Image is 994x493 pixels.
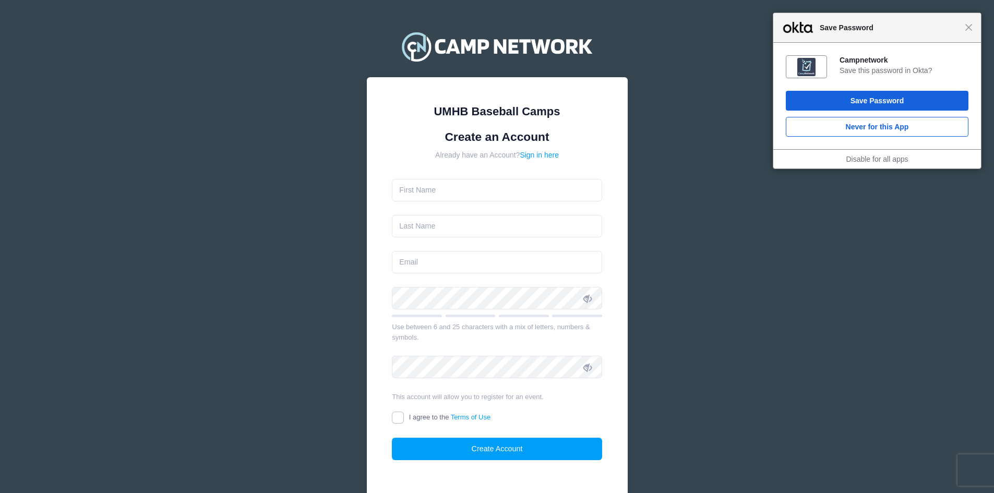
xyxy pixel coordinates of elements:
input: I agree to theTerms of Use [392,412,404,424]
span: Save Password [815,21,965,34]
div: Campnetwork [840,55,968,65]
span: I agree to the [409,413,490,421]
div: This account will allow you to register for an event. [392,392,602,402]
a: Terms of Use [451,413,491,421]
input: First Name [392,179,602,201]
button: Save Password [786,91,968,111]
img: Camp Network [397,26,596,67]
button: Create Account [392,438,602,460]
a: Sign in here [520,151,559,159]
div: Already have an Account? [392,150,602,161]
input: Last Name [392,215,602,237]
div: UMHB Baseball Camps [392,103,602,120]
div: Save this password in Okta? [840,66,968,75]
input: Email [392,251,602,273]
button: Never for this App [786,117,968,137]
img: 1KAdugAAAAZJREFUAwAhEcrVdKRz7QAAAABJRU5ErkJggg== [797,58,816,76]
h1: Create an Account [392,130,602,144]
span: Close [965,23,973,31]
div: Use between 6 and 25 characters with a mix of letters, numbers & symbols. [392,322,602,342]
a: Disable for all apps [846,155,908,163]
